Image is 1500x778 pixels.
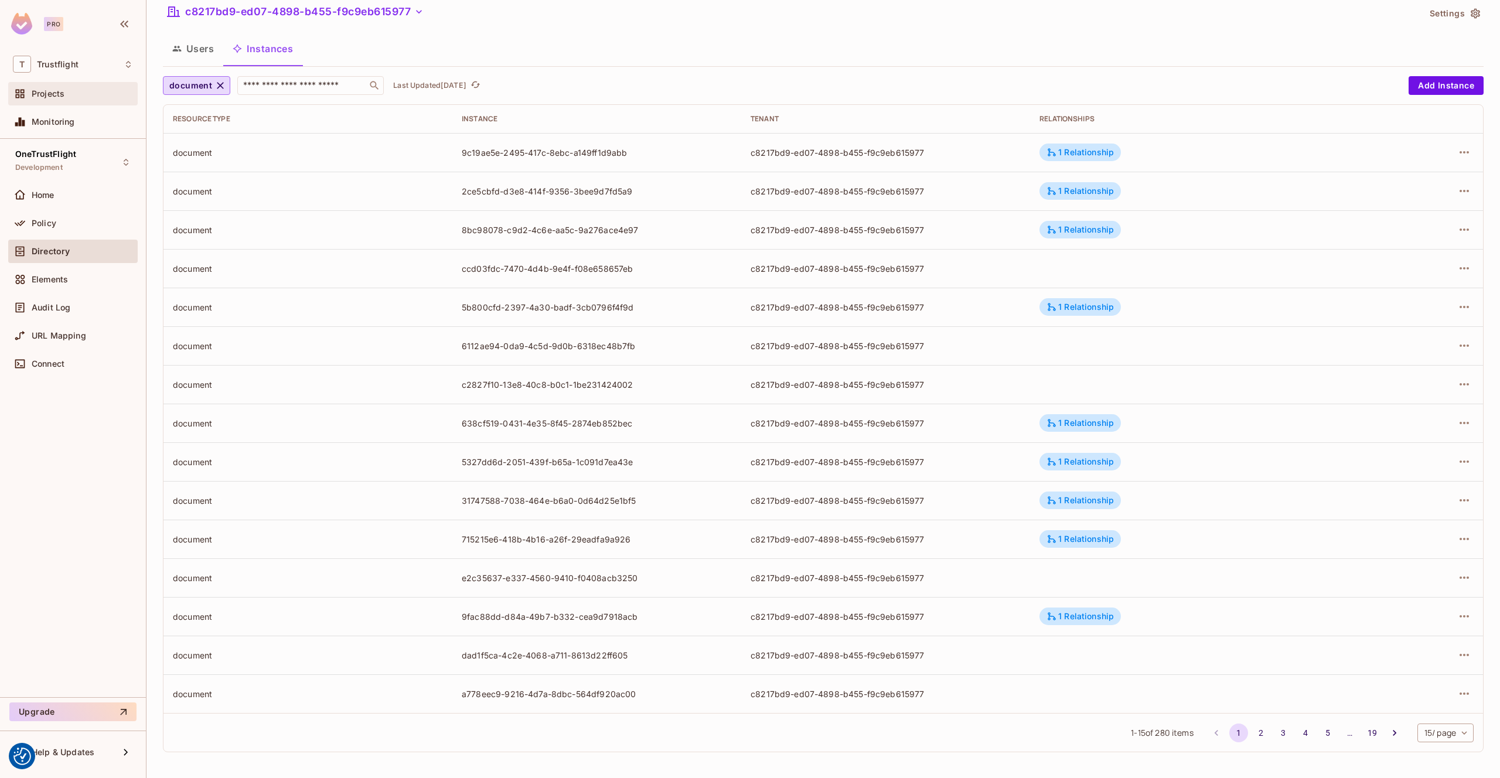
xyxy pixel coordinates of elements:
[173,379,443,390] div: document
[1274,724,1293,742] button: Go to page 3
[44,17,63,31] div: Pro
[751,186,1021,197] div: c8217bd9-ed07-4898-b455-f9c9eb615977
[32,275,68,284] span: Elements
[32,219,56,228] span: Policy
[751,688,1021,699] div: c8217bd9-ed07-4898-b455-f9c9eb615977
[1046,186,1114,196] div: 1 Relationship
[462,379,732,390] div: c2827f10-13e8-40c8-b0c1-1be231424002
[1046,147,1114,158] div: 1 Relationship
[471,80,480,91] span: refresh
[32,117,75,127] span: Monitoring
[751,572,1021,583] div: c8217bd9-ed07-4898-b455-f9c9eb615977
[1046,534,1114,544] div: 1 Relationship
[32,331,86,340] span: URL Mapping
[13,748,31,765] button: Consent Preferences
[1252,724,1270,742] button: Go to page 2
[751,147,1021,158] div: c8217bd9-ed07-4898-b455-f9c9eb615977
[462,186,732,197] div: 2ce5cbfd-d3e8-414f-9356-3bee9d7fd5a9
[1318,724,1337,742] button: Go to page 5
[11,13,32,35] img: SReyMgAAAABJRU5ErkJggg==
[37,60,79,69] span: Workspace: Trustflight
[169,79,212,93] span: document
[173,534,443,545] div: document
[173,611,443,622] div: document
[751,495,1021,506] div: c8217bd9-ed07-4898-b455-f9c9eb615977
[462,456,732,468] div: 5327dd6d-2051-439f-b65a-1c091d7ea43e
[751,302,1021,313] div: c8217bd9-ed07-4898-b455-f9c9eb615977
[1046,456,1114,467] div: 1 Relationship
[13,56,31,73] span: T
[163,76,230,95] button: document
[173,224,443,236] div: document
[462,114,732,124] div: Instance
[1425,4,1484,23] button: Settings
[32,89,64,98] span: Projects
[462,572,732,583] div: e2c35637-e337-4560-9410-f0408acb3250
[466,79,483,93] span: Click to refresh data
[173,302,443,313] div: document
[223,34,302,63] button: Instances
[32,359,64,368] span: Connect
[751,456,1021,468] div: c8217bd9-ed07-4898-b455-f9c9eb615977
[1046,495,1114,506] div: 1 Relationship
[1296,724,1315,742] button: Go to page 4
[462,224,732,236] div: 8bc98078-c9d2-4c6e-aa5c-9a276ace4e97
[1039,114,1350,124] div: Relationships
[462,611,732,622] div: 9fac88dd-d84a-49b7-b332-cea9d7918acb
[173,340,443,352] div: document
[462,495,732,506] div: 31747588-7038-464e-b6a0-0d64d25e1bf5
[751,340,1021,352] div: c8217bd9-ed07-4898-b455-f9c9eb615977
[1363,724,1382,742] button: Go to page 19
[751,534,1021,545] div: c8217bd9-ed07-4898-b455-f9c9eb615977
[462,302,732,313] div: 5b800cfd-2397-4a30-badf-3cb0796f4f9d
[462,340,732,352] div: 6112ae94-0da9-4c5d-9d0b-6318ec48b7fb
[32,190,54,200] span: Home
[1046,302,1114,312] div: 1 Relationship
[15,149,76,159] span: OneTrustFlight
[173,650,443,661] div: document
[173,456,443,468] div: document
[751,263,1021,274] div: c8217bd9-ed07-4898-b455-f9c9eb615977
[173,263,443,274] div: document
[15,163,63,172] span: Development
[1046,224,1114,235] div: 1 Relationship
[1205,724,1406,742] nav: pagination navigation
[163,2,428,21] button: c8217bd9-ed07-4898-b455-f9c9eb615977
[462,263,732,274] div: ccd03fdc-7470-4d4b-9e4f-f08e658657eb
[751,114,1021,124] div: Tenant
[462,147,732,158] div: 9c19ae5e-2495-417c-8ebc-a149ff1d9abb
[173,147,443,158] div: document
[751,650,1021,661] div: c8217bd9-ed07-4898-b455-f9c9eb615977
[173,186,443,197] div: document
[173,495,443,506] div: document
[462,534,732,545] div: 715215e6-418b-4b16-a26f-29eadfa9a926
[1385,724,1404,742] button: Go to next page
[751,379,1021,390] div: c8217bd9-ed07-4898-b455-f9c9eb615977
[1131,726,1193,739] span: 1 - 15 of 280 items
[173,418,443,429] div: document
[1229,724,1248,742] button: page 1
[173,114,443,124] div: Resource type
[1341,727,1359,739] div: …
[163,34,223,63] button: Users
[32,247,70,256] span: Directory
[9,702,137,721] button: Upgrade
[469,79,483,93] button: refresh
[462,688,732,699] div: a778eec9-9216-4d7a-8dbc-564df920ac00
[32,748,94,757] span: Help & Updates
[1417,724,1474,742] div: 15 / page
[13,748,31,765] img: Revisit consent button
[393,81,466,90] p: Last Updated [DATE]
[462,418,732,429] div: 638cf519-0431-4e35-8f45-2874eb852bec
[173,688,443,699] div: document
[1046,611,1114,622] div: 1 Relationship
[32,303,70,312] span: Audit Log
[1046,418,1114,428] div: 1 Relationship
[462,650,732,661] div: dad1f5ca-4c2e-4068-a711-8613d22ff605
[173,572,443,583] div: document
[751,224,1021,236] div: c8217bd9-ed07-4898-b455-f9c9eb615977
[1409,76,1484,95] button: Add Instance
[751,611,1021,622] div: c8217bd9-ed07-4898-b455-f9c9eb615977
[751,418,1021,429] div: c8217bd9-ed07-4898-b455-f9c9eb615977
